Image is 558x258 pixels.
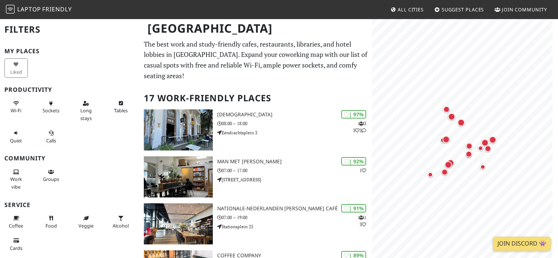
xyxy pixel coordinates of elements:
[431,3,487,16] a: Suggest Places
[139,109,372,150] a: Heilige Boontjes | 97% 333 [DEMOGRAPHIC_DATA] 08:00 – 18:00 Eendrachtsplein 3
[483,144,493,153] div: Map marker
[492,3,550,16] a: Join Community
[341,110,366,119] div: | 97%
[139,203,372,244] a: Nationale-Nederlanden Douwe Egberts Café | 91% 13 Nationale-Nederlanden [PERSON_NAME] Café 07:00 ...
[4,86,135,93] h3: Productivity
[109,97,132,117] button: Tables
[426,170,435,179] div: Map marker
[217,214,372,221] p: 07:00 – 19:00
[6,5,15,14] img: LaptopFriendly
[387,3,427,16] a: All Cities
[10,245,22,251] span: Credit cards
[139,156,372,197] a: Man met bril koffie | 92% 1 Man met [PERSON_NAME] 07:00 – 17:00 [STREET_ADDRESS]
[217,167,372,174] p: 07:00 – 17:00
[144,203,212,244] img: Nationale-Nederlanden Douwe Egberts Café
[446,112,457,122] div: Map marker
[10,137,22,144] span: Quiet
[438,136,447,145] div: Map marker
[341,157,366,166] div: | 92%
[341,204,366,212] div: | 91%
[39,212,63,232] button: Food
[353,120,366,134] p: 3 3 3
[39,166,63,185] button: Groups
[113,222,129,229] span: Alcohol
[39,127,63,146] button: Calls
[6,3,72,16] a: LaptopFriendly LaptopFriendly
[45,222,57,229] span: Food
[217,120,372,127] p: 08:00 – 18:00
[42,5,72,13] span: Friendly
[144,39,368,81] p: The best work and study-friendly cafes, restaurants, libraries, and hotel lobbies in [GEOGRAPHIC_...
[217,159,372,165] h3: Man met [PERSON_NAME]
[9,222,23,229] span: Coffee
[464,149,474,159] div: Map marker
[144,87,368,109] h2: 17 Work-Friendly Places
[442,6,484,13] span: Suggest Places
[4,166,28,193] button: Work vibe
[488,135,498,145] div: Map marker
[11,107,21,114] span: Stable Wi-Fi
[445,158,456,168] div: Map marker
[109,212,132,232] button: Alcohol
[464,141,474,151] div: Map marker
[476,144,485,153] div: Map marker
[79,222,94,229] span: Veggie
[4,127,28,146] button: Quiet
[217,223,372,230] p: Stationsplein 25
[17,5,41,13] span: Laptop
[74,212,98,232] button: Veggie
[80,107,92,121] span: Long stays
[398,6,424,13] span: All Cities
[440,167,449,177] div: Map marker
[144,156,212,197] img: Man met bril koffie
[74,97,98,124] button: Long stays
[443,160,453,170] div: Map marker
[43,176,59,182] span: Group tables
[114,107,128,114] span: Work-friendly tables
[144,109,212,150] img: Heilige Boontjes
[217,129,372,136] p: Eendrachtsplein 3
[4,201,135,208] h3: Service
[142,18,371,39] h1: [GEOGRAPHIC_DATA]
[358,214,366,228] p: 1 3
[4,18,135,41] h2: Filters
[217,206,372,212] h3: Nationale-Nederlanden [PERSON_NAME] Café
[441,134,451,145] div: Map marker
[4,97,28,117] button: Wi-Fi
[4,212,28,232] button: Coffee
[4,48,135,55] h3: My Places
[10,176,22,190] span: People working
[502,6,547,13] span: Join Community
[217,176,372,183] p: [STREET_ADDRESS]
[46,137,56,144] span: Video/audio calls
[39,97,63,117] button: Sockets
[456,117,466,128] div: Map marker
[442,105,451,114] div: Map marker
[464,150,473,159] div: Map marker
[4,235,28,254] button: Cards
[360,167,366,174] p: 1
[478,163,487,171] div: Map marker
[217,112,372,118] h3: [DEMOGRAPHIC_DATA]
[43,107,59,114] span: Power sockets
[4,155,135,162] h3: Community
[493,237,551,251] a: Join Discord 👾
[480,138,490,148] div: Map marker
